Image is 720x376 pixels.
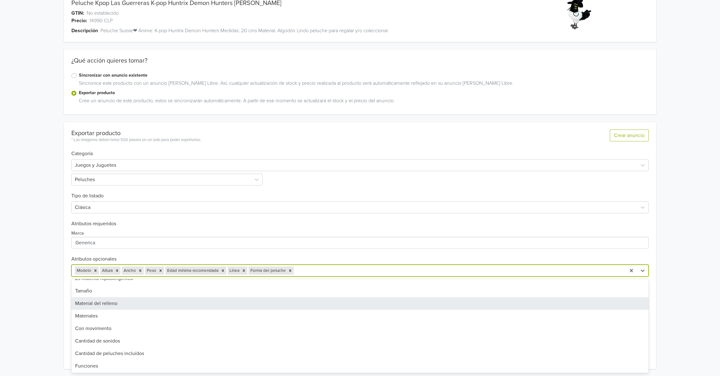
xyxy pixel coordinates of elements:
span: Descripción [71,27,98,34]
div: Con movimiento [71,322,649,335]
span: 14990 CLP [90,17,113,24]
div: * Las imágenes deben tener 500 píxeles en un lado para poder exportarlas. [71,137,201,143]
span: No establecido [87,9,119,17]
h6: Atributos requeridos [71,221,649,227]
div: Material del relleno [71,297,649,310]
div: Exportar producto [71,130,201,137]
div: Tamaño [71,285,649,297]
div: Forma del peluche [249,267,287,275]
div: Sincronice este producto con un anuncio [PERSON_NAME] Libre. Así, cualquier actualización de stoc... [76,79,649,89]
div: ¿Qué acción quieres tomar? [64,57,656,72]
div: Remove Forma del peluche [287,267,294,275]
div: Modelo [75,267,92,275]
div: Remove Altura [114,267,121,275]
h6: Categoría [71,143,649,157]
div: Cantidad de sonidos [71,335,649,347]
div: Cree un anuncio de este producto, estos se sincronizarán automáticamente. A partir de ese momento... [76,97,649,107]
label: Sincronizar con anuncio existente [79,72,649,79]
label: Exportar producto [79,89,649,96]
div: Remove Línea [240,267,247,275]
button: Crear anuncio [610,130,649,141]
span: Precio: [71,17,87,24]
div: Remove Modelo [92,267,99,275]
div: Remove Edad mínima recomendada [219,267,226,275]
span: GTIN: [71,9,84,17]
h6: Tipo de listado [71,185,649,199]
span: Peluche Sussie❤ Anime: K-pop Huntrix Demon Hunters Medidas: 20 cms Material: Algodón Lindo peluch... [100,27,388,34]
div: Remove Ancho [137,267,144,275]
div: Materiales [71,310,649,322]
div: Ancho [122,267,137,275]
div: Línea [228,267,240,275]
label: Marca [71,230,84,237]
h6: Atributos opcionales [71,256,649,262]
div: Remove Peso [157,267,164,275]
div: Edad mínima recomendada [165,267,219,275]
div: Cantidad de peluches incluídos [71,347,649,360]
div: Peso [145,267,157,275]
div: Altura [100,267,114,275]
div: Funciones [71,360,649,372]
